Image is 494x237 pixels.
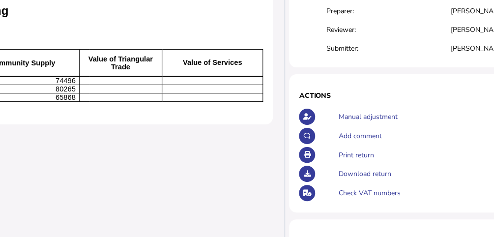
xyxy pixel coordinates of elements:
[299,147,315,163] button: Open printable view of return.
[299,128,315,144] button: Make a comment in the activity log.
[56,93,76,101] span: 65868
[326,44,450,53] div: Submitter:
[326,6,450,16] div: Preparer:
[88,55,153,71] b: Value of Triangular Trade
[183,59,242,66] span: Value of Services
[56,77,76,85] span: 74496
[299,109,315,125] button: Make an adjustment to this return.
[299,185,315,201] button: Check VAT numbers on return.
[299,166,315,182] button: Download return
[326,25,450,34] div: Reviewer:
[56,85,76,93] span: 80265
